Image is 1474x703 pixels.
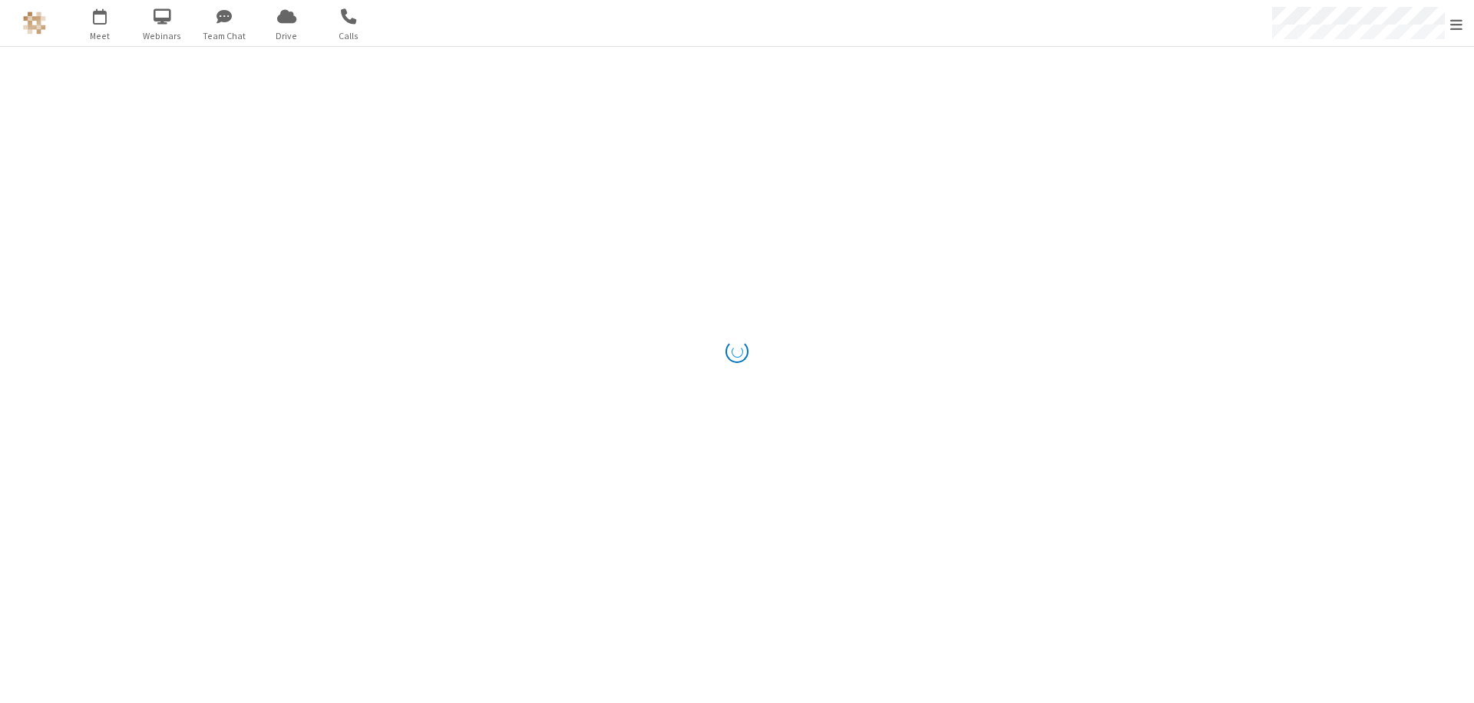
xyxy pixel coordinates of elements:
[258,29,316,43] span: Drive
[320,29,378,43] span: Calls
[134,29,191,43] span: Webinars
[196,29,253,43] span: Team Chat
[23,12,46,35] img: QA Selenium DO NOT DELETE OR CHANGE
[71,29,129,43] span: Meet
